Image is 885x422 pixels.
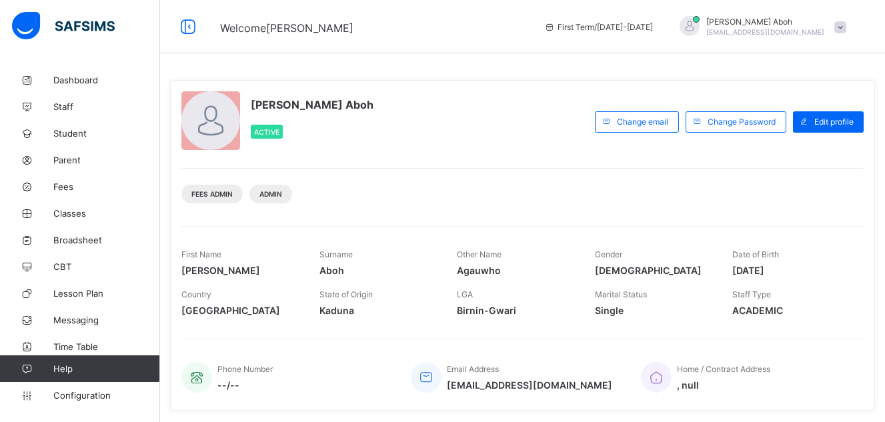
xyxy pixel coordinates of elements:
span: Dashboard [53,75,160,85]
span: [EMAIL_ADDRESS][DOMAIN_NAME] [447,379,612,391]
span: Fees [53,181,160,192]
span: --/-- [217,379,273,391]
span: First Name [181,249,221,259]
span: [EMAIL_ADDRESS][DOMAIN_NAME] [706,28,824,36]
span: [DATE] [732,265,850,276]
span: Change Password [708,117,776,127]
span: Welcome [PERSON_NAME] [220,21,353,35]
span: Admin [259,190,282,198]
span: Surname [319,249,353,259]
span: Edit profile [814,117,854,127]
span: [PERSON_NAME] Aboh [706,17,824,27]
span: [PERSON_NAME] [181,265,299,276]
span: Broadsheet [53,235,160,245]
div: DennisAboh [666,16,853,38]
span: [PERSON_NAME] Aboh [251,98,373,111]
span: State of Origin [319,289,373,299]
span: Classes [53,208,160,219]
span: Lesson Plan [53,288,160,299]
span: Student [53,128,160,139]
span: [GEOGRAPHIC_DATA] [181,305,299,316]
img: safsims [12,12,115,40]
span: Kaduna [319,305,437,316]
span: Configuration [53,390,159,401]
span: LGA [457,289,473,299]
span: Time Table [53,341,160,352]
span: Staff [53,101,160,112]
span: Aboh [319,265,437,276]
span: Country [181,289,211,299]
span: Home / Contract Address [677,364,770,374]
span: session/term information [544,22,653,32]
span: Marital Status [595,289,647,299]
span: CBT [53,261,160,272]
span: Phone Number [217,364,273,374]
span: Fees Admin [191,190,233,198]
span: , null [677,379,770,391]
span: Active [254,128,279,136]
span: [DEMOGRAPHIC_DATA] [595,265,713,276]
span: Birnin-Gwari [457,305,575,316]
span: Parent [53,155,160,165]
span: Agauwho [457,265,575,276]
span: Messaging [53,315,160,325]
span: Other Name [457,249,502,259]
span: Gender [595,249,622,259]
span: Staff Type [732,289,771,299]
span: ACADEMIC [732,305,850,316]
span: Email Address [447,364,499,374]
span: Change email [617,117,668,127]
span: Single [595,305,713,316]
span: Date of Birth [732,249,779,259]
span: Help [53,363,159,374]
